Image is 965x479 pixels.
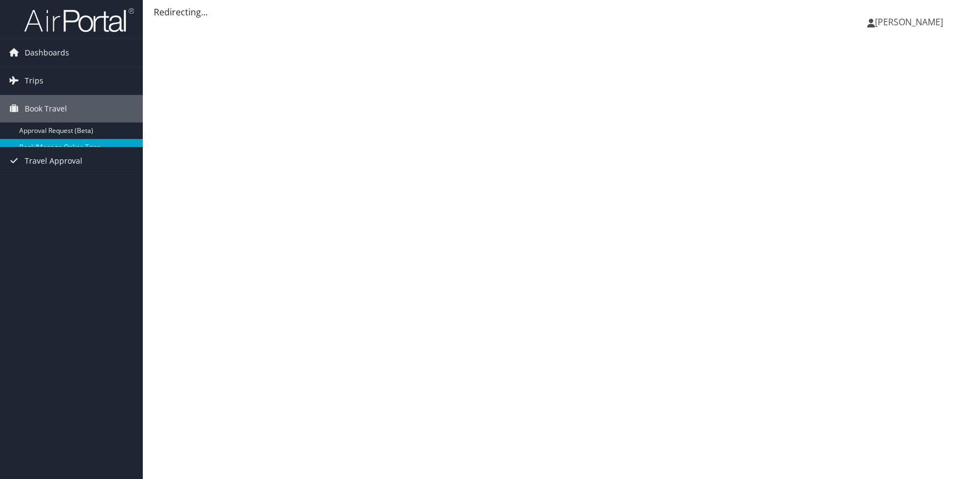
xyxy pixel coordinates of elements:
span: Trips [25,67,43,94]
span: Dashboards [25,39,69,66]
a: [PERSON_NAME] [867,5,954,38]
span: [PERSON_NAME] [875,16,943,28]
img: airportal-logo.png [24,7,134,33]
span: Travel Approval [25,147,82,175]
div: Redirecting... [154,5,954,19]
span: Book Travel [25,95,67,122]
